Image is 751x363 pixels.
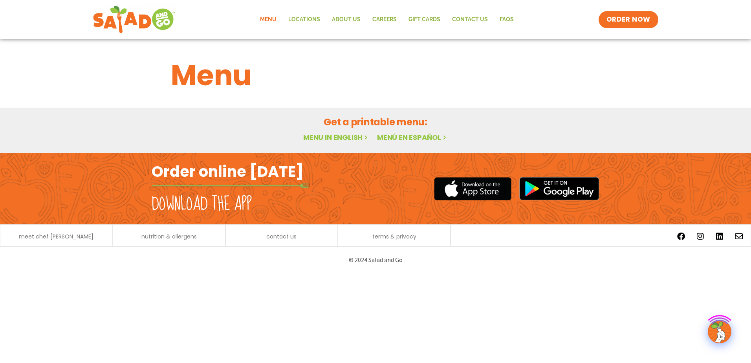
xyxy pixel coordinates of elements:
h2: Order online [DATE] [152,162,304,181]
a: terms & privacy [372,234,416,239]
a: Locations [282,11,326,29]
nav: Menu [254,11,520,29]
a: Menú en español [377,132,448,142]
h2: Get a printable menu: [171,115,580,129]
h1: Menu [171,54,580,97]
a: About Us [326,11,366,29]
a: Menu in English [303,132,369,142]
a: Contact Us [446,11,494,29]
a: contact us [266,234,297,239]
img: appstore [434,176,511,202]
img: fork [152,183,309,188]
a: meet chef [PERSON_NAME] [19,234,93,239]
a: FAQs [494,11,520,29]
a: GIFT CARDS [403,11,446,29]
a: Menu [254,11,282,29]
a: nutrition & allergens [141,234,197,239]
span: ORDER NOW [606,15,650,24]
img: google_play [519,177,599,200]
a: ORDER NOW [599,11,658,28]
a: Careers [366,11,403,29]
img: new-SAG-logo-768×292 [93,4,176,35]
p: © 2024 Salad and Go [156,255,595,265]
h2: Download the app [152,193,252,215]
